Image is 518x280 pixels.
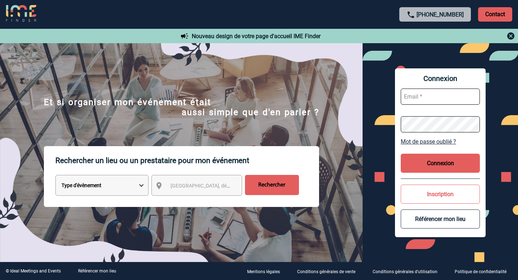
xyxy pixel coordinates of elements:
[6,268,61,274] div: © Ideal Meetings and Events
[401,89,480,105] input: Email *
[401,154,480,173] button: Connexion
[78,268,116,274] a: Référencer mon lieu
[406,10,415,19] img: call-24-px.png
[55,146,319,175] p: Rechercher un lieu ou un prestataire pour mon événement
[247,269,280,274] p: Mentions légales
[478,7,512,22] p: Contact
[291,268,367,275] a: Conditions générales de vente
[401,138,480,145] a: Mot de passe oublié ?
[401,185,480,204] button: Inscription
[401,74,480,83] span: Connexion
[245,175,299,195] input: Rechercher
[455,269,506,274] p: Politique de confidentialité
[297,269,355,274] p: Conditions générales de vente
[401,209,480,229] button: Référencer mon lieu
[373,269,437,274] p: Conditions générales d'utilisation
[417,11,464,18] a: [PHONE_NUMBER]
[449,268,518,275] a: Politique de confidentialité
[241,268,291,275] a: Mentions légales
[367,268,449,275] a: Conditions générales d'utilisation
[171,183,271,189] span: [GEOGRAPHIC_DATA], département, région...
